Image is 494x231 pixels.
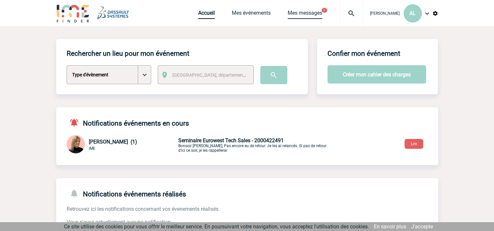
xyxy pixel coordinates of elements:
[67,141,332,147] a: [PERSON_NAME] (1) IME Seminaire Eurowest Tech Sales - 2000422491Bonsoir [PERSON_NAME], Pas encore...
[288,10,322,19] a: Mes messages
[409,10,416,16] span: AL
[56,4,90,23] img: IME-Finder
[67,189,186,198] h4: Notifications événements réalisés
[232,10,271,19] a: Mes événements
[172,72,263,78] span: [GEOGRAPHIC_DATA], département, région...
[64,223,369,230] span: Ce site utilise des cookies pour vous offrir le meilleur service. En poursuivant votre navigation...
[67,219,171,225] span: Vous n'avez actuellement aucune notification
[69,189,83,198] img: notifications-24-px-g.png
[198,10,215,19] a: Accueil
[89,139,137,145] span: [PERSON_NAME] (1)
[322,8,327,13] button: 1
[370,11,400,16] span: [PERSON_NAME]
[374,223,406,230] a: En savoir plus
[178,137,284,144] span: Seminaire Eurowest Tech Sales - 2000422491
[69,118,83,127] img: notifications-active-24-px-r.png
[67,135,177,155] div: Conversation privée : Client - Agence
[178,137,332,153] p: Bonsoir [PERSON_NAME], Pas encore eu de retour. Je les ai relancés. Si pas de retour d'ici ce soi...
[67,50,189,57] h4: Rechercher un lieu pour mon événement
[260,66,287,84] input: Submit
[405,139,423,149] button: Lire
[399,140,428,146] a: Lire
[67,206,220,212] span: Retrouvez ici les notifications concernant vos évenements réalisés.
[411,223,433,230] a: J'accepte
[327,65,426,84] button: Créer mon cahier des charges
[89,146,95,151] span: IME
[67,135,85,153] img: 131233-0.png
[67,118,189,127] h4: Notifications événements en cours
[327,50,400,57] h4: Confier mon événement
